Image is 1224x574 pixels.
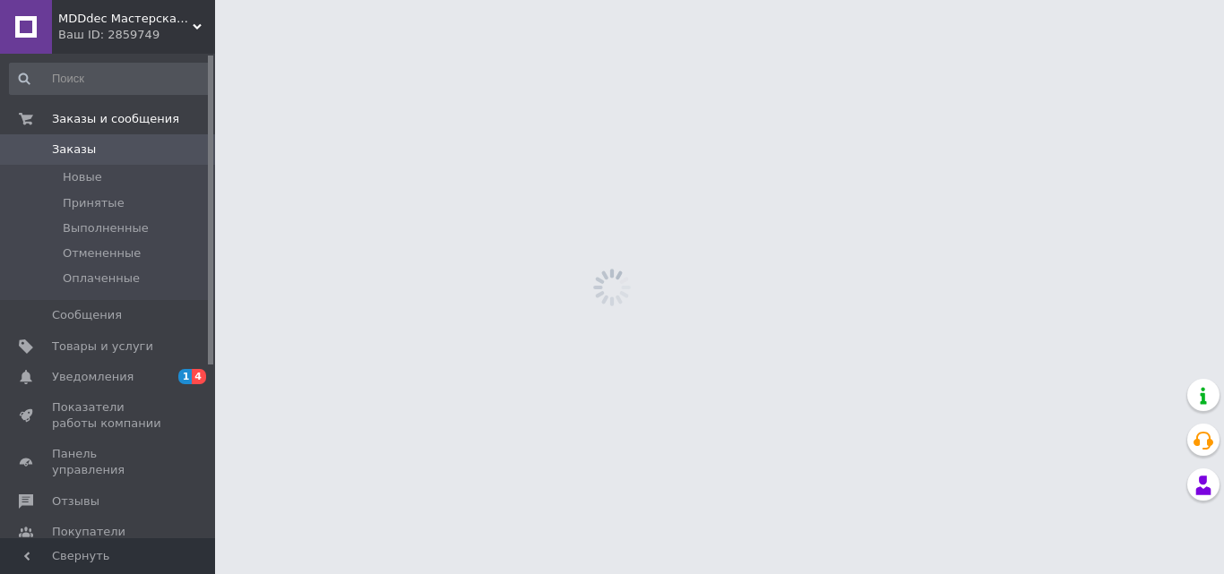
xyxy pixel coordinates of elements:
span: Отзывы [52,493,99,510]
span: MDDdec Мастерская Дизайна и Декора. [58,11,193,27]
span: Выполненные [63,220,149,236]
span: 1 [178,369,193,384]
span: Новые [63,169,102,185]
span: 4 [192,369,206,384]
input: Поиск [9,63,211,95]
span: Оплаченные [63,270,140,287]
span: Заказы и сообщения [52,111,179,127]
span: Товары и услуги [52,338,153,355]
span: Заказы [52,141,96,158]
span: Панель управления [52,446,166,478]
span: Принятые [63,195,125,211]
span: Показатели работы компании [52,399,166,432]
span: Покупатели [52,524,125,540]
span: Отмененные [63,245,141,261]
span: Уведомления [52,369,134,385]
span: Сообщения [52,307,122,323]
div: Ваш ID: 2859749 [58,27,215,43]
